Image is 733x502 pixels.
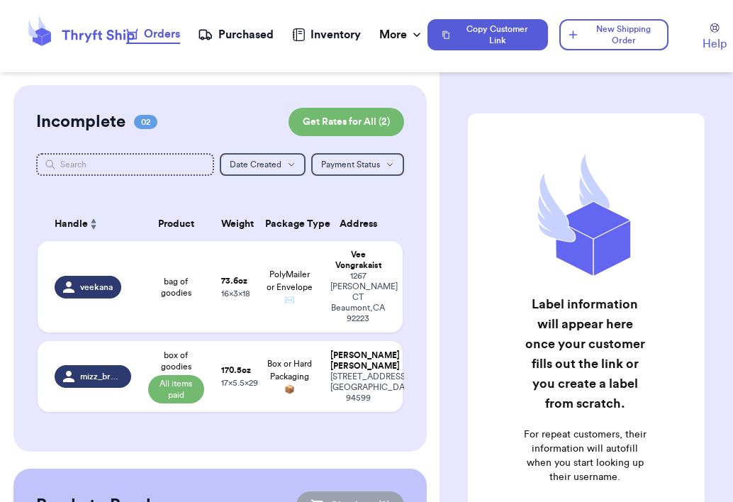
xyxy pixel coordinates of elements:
a: Orders [126,26,180,44]
a: Help [703,23,727,52]
button: Date Created [220,153,306,176]
div: 1267 [PERSON_NAME] CT Beaumont , CA 92223 [330,271,385,324]
button: New Shipping Order [559,19,668,50]
div: More [379,26,424,43]
span: 16 x 3 x 18 [221,289,250,298]
span: mizz_brenz [80,371,123,382]
button: Copy Customer Link [427,19,548,50]
h2: Label information will appear here once your customer fills out the link or you create a label fr... [522,294,649,413]
a: Inventory [292,26,361,43]
input: Search [36,153,214,176]
span: bag of goodies [148,276,204,299]
a: Purchased [198,26,274,43]
th: Product [140,207,213,241]
div: [STREET_ADDRESS] [GEOGRAPHIC_DATA] , CA 94599 [330,372,385,403]
button: Sort ascending [88,216,99,233]
th: Weight [213,207,257,241]
button: Payment Status [311,153,404,176]
span: veekana [80,281,113,293]
strong: 73.6 oz [221,277,247,285]
span: box of goodies [148,350,204,372]
div: Orders [126,26,180,43]
span: Box or Hard Packaging 📦 [267,359,312,394]
span: Help [703,35,727,52]
span: PolyMailer or Envelope ✉️ [267,270,313,304]
span: 02 [134,115,157,129]
p: For repeat customers, their information will autofill when you start looking up their username. [522,428,649,484]
span: 17 x 5.5 x 29 [221,379,258,387]
span: All items paid [148,375,204,403]
span: Payment Status [321,160,380,169]
button: Get Rates for All (2) [289,108,404,136]
div: Vee Vongrakaist [330,250,385,271]
h2: Incomplete [36,111,125,133]
div: [PERSON_NAME] [PERSON_NAME] [330,350,385,372]
th: Address [322,207,402,241]
strong: 170.5 oz [221,366,251,374]
span: Date Created [230,160,281,169]
th: Package Type [257,207,323,241]
span: Handle [55,217,88,232]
